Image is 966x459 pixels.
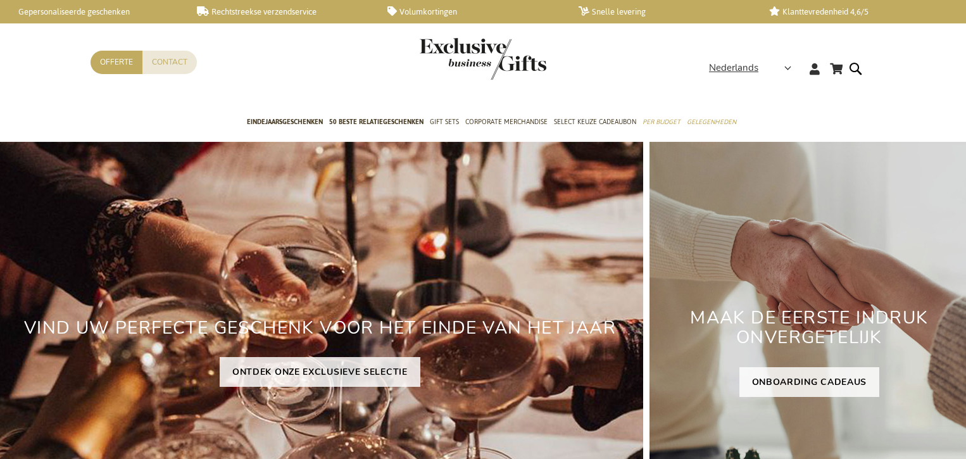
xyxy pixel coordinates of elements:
a: Snelle levering [579,6,749,17]
span: Gift Sets [430,115,459,129]
a: Select Keuze Cadeaubon [554,107,636,139]
a: Eindejaarsgeschenken [247,107,323,139]
span: Corporate Merchandise [465,115,548,129]
a: Rechtstreekse verzendservice [197,6,367,17]
span: Select Keuze Cadeaubon [554,115,636,129]
a: Gift Sets [430,107,459,139]
span: Eindejaarsgeschenken [247,115,323,129]
a: ONTDEK ONZE EXCLUSIEVE SELECTIE [220,357,420,387]
a: Volumkortingen [387,6,558,17]
a: Offerte [91,51,142,74]
img: Exclusive Business gifts logo [420,38,546,80]
a: Corporate Merchandise [465,107,548,139]
span: Nederlands [709,61,758,75]
a: Contact [142,51,197,74]
span: Per Budget [643,115,681,129]
a: 50 beste relatiegeschenken [329,107,423,139]
a: Gelegenheden [687,107,736,139]
a: Gepersonaliseerde geschenken [6,6,177,17]
a: Per Budget [643,107,681,139]
a: store logo [420,38,483,80]
a: ONBOARDING CADEAUS [739,367,880,397]
span: Gelegenheden [687,115,736,129]
span: 50 beste relatiegeschenken [329,115,423,129]
a: Klanttevredenheid 4,6/5 [769,6,939,17]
